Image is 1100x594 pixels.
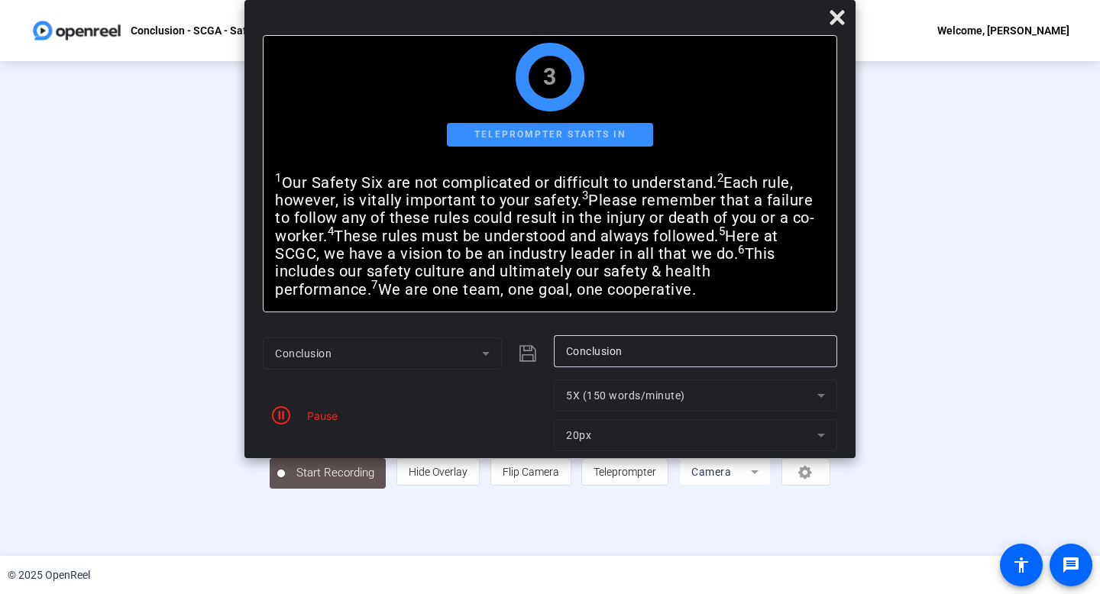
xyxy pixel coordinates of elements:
[285,464,386,482] span: Start Recording
[371,278,378,292] sup: 7
[503,466,559,478] span: Flip Camera
[8,567,90,583] div: © 2025 OpenReel
[447,123,653,147] div: Teleprompter starts in
[31,15,123,46] img: OpenReel logo
[543,68,557,86] div: 3
[1012,556,1030,574] mat-icon: accessibility
[1062,556,1080,574] mat-icon: message
[738,243,745,257] sup: 6
[582,189,589,202] sup: 3
[328,224,335,238] sup: 4
[566,342,825,360] input: Title
[275,171,282,185] sup: 1
[937,21,1069,40] div: Welcome, [PERSON_NAME]
[409,466,467,478] span: Hide Overlay
[717,171,724,185] sup: 2
[594,466,656,478] span: Teleprompter
[275,174,825,299] p: Our Safety Six are not complicated or difficult to understand. Each rule, however, is vitally imp...
[131,21,280,40] p: Conclusion - SCGA - Safety Six
[299,408,338,424] div: Pause
[719,224,726,238] sup: 5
